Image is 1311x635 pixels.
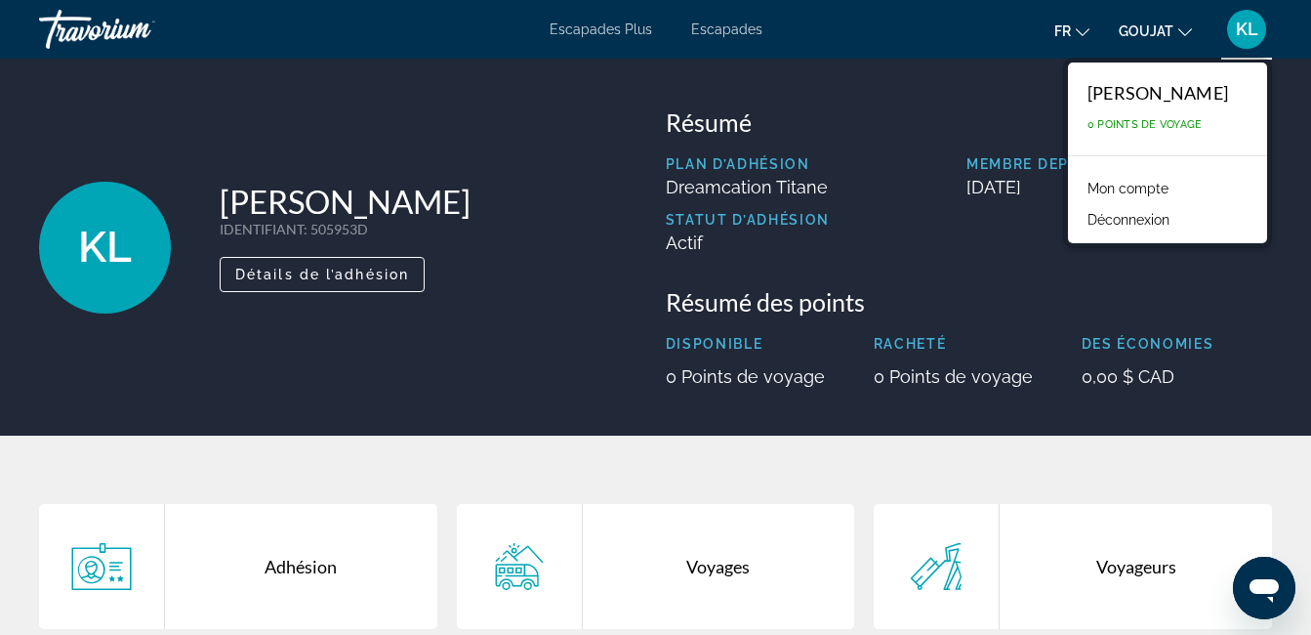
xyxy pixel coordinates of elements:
[1000,504,1272,629] div: Voyageurs
[220,257,425,292] button: Détails de l’adhésion
[1082,336,1214,352] p: Des économies
[39,4,234,55] a: Travorium
[874,366,1033,387] p: 0 Points de voyage
[78,222,132,273] span: KL
[666,177,831,197] p: Dreamcation Titane
[1087,82,1228,104] div: [PERSON_NAME]
[583,504,855,629] div: Voyages
[666,287,1273,317] h3: Résumé des points
[874,504,1272,629] a: Voyageurs
[457,504,855,629] a: Voyages
[1236,20,1258,39] span: KL
[220,221,304,237] span: IDENTIFIANT
[874,336,1033,352] p: Racheté
[1082,366,1214,387] p: 0,00 $ CAD
[666,107,1273,137] h3: Résumé
[235,267,409,282] span: Détails de l’adhésion
[1221,9,1272,50] button: Menu utilisateur
[1054,23,1071,39] span: Fr
[1054,17,1089,45] button: Changer la langue
[220,261,425,282] a: Détails de l’adhésion
[550,21,652,37] a: Escapades Plus
[39,504,437,629] a: Adhésion
[220,182,471,221] h1: [PERSON_NAME]
[1119,23,1173,39] span: GOUJAT
[1078,176,1178,201] a: Mon compte
[1233,557,1295,619] iframe: Bouton de lancement de la fenêtre de messagerie
[220,221,471,237] p: : 505953D
[165,504,437,629] div: Adhésion
[666,336,825,352] p: Disponible
[966,156,1272,172] p: Membre depuis
[1119,17,1192,45] button: Changer de devise
[691,21,762,37] a: Escapades
[666,233,831,253] p: Actif
[666,212,831,228] p: Statut d’adhésion
[966,177,1272,197] p: [DATE]
[1078,207,1179,233] button: Déconnexion
[666,366,825,387] p: 0 Points de voyage
[666,156,831,172] p: Plan d’adhésion
[1087,118,1203,131] span: 0 Points de voyage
